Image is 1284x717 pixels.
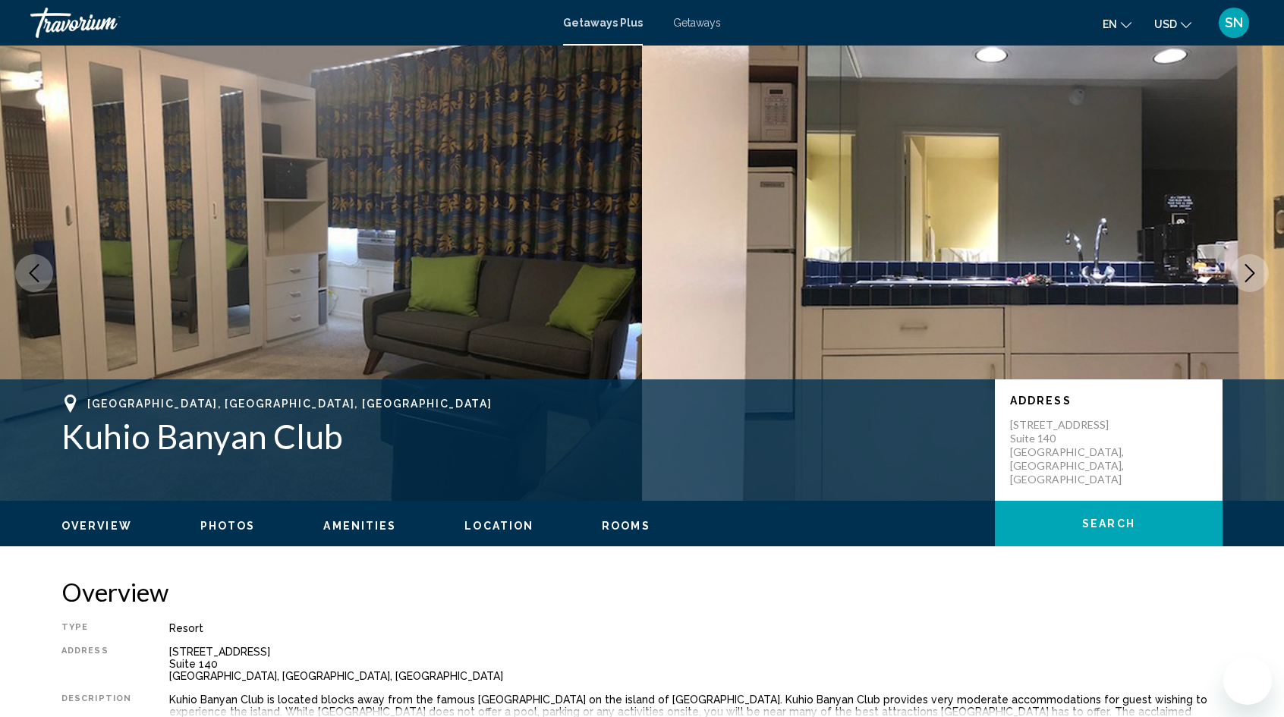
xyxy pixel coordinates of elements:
[563,17,643,29] a: Getaways Plus
[323,520,396,532] span: Amenities
[1010,418,1131,486] p: [STREET_ADDRESS] Suite 140 [GEOGRAPHIC_DATA], [GEOGRAPHIC_DATA], [GEOGRAPHIC_DATA]
[1103,13,1131,35] button: Change language
[1223,656,1272,705] iframe: Button to launch messaging window
[673,17,721,29] a: Getaways
[602,520,650,532] span: Rooms
[200,520,256,532] span: Photos
[169,646,1223,682] div: [STREET_ADDRESS] Suite 140 [GEOGRAPHIC_DATA], [GEOGRAPHIC_DATA], [GEOGRAPHIC_DATA]
[61,520,132,532] span: Overview
[602,519,650,533] button: Rooms
[995,501,1223,546] button: Search
[1225,15,1243,30] span: SN
[87,398,492,410] span: [GEOGRAPHIC_DATA], [GEOGRAPHIC_DATA], [GEOGRAPHIC_DATA]
[61,519,132,533] button: Overview
[30,8,548,38] a: Travorium
[1082,518,1135,530] span: Search
[1231,254,1269,292] button: Next image
[61,622,131,634] div: Type
[61,646,131,682] div: Address
[323,519,396,533] button: Amenities
[61,577,1223,607] h2: Overview
[1103,18,1117,30] span: en
[1154,18,1177,30] span: USD
[169,622,1223,634] div: Resort
[200,519,256,533] button: Photos
[464,520,533,532] span: Location
[1214,7,1254,39] button: User Menu
[61,417,980,456] h1: Kuhio Banyan Club
[464,519,533,533] button: Location
[1010,395,1207,407] p: Address
[1154,13,1191,35] button: Change currency
[15,254,53,292] button: Previous image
